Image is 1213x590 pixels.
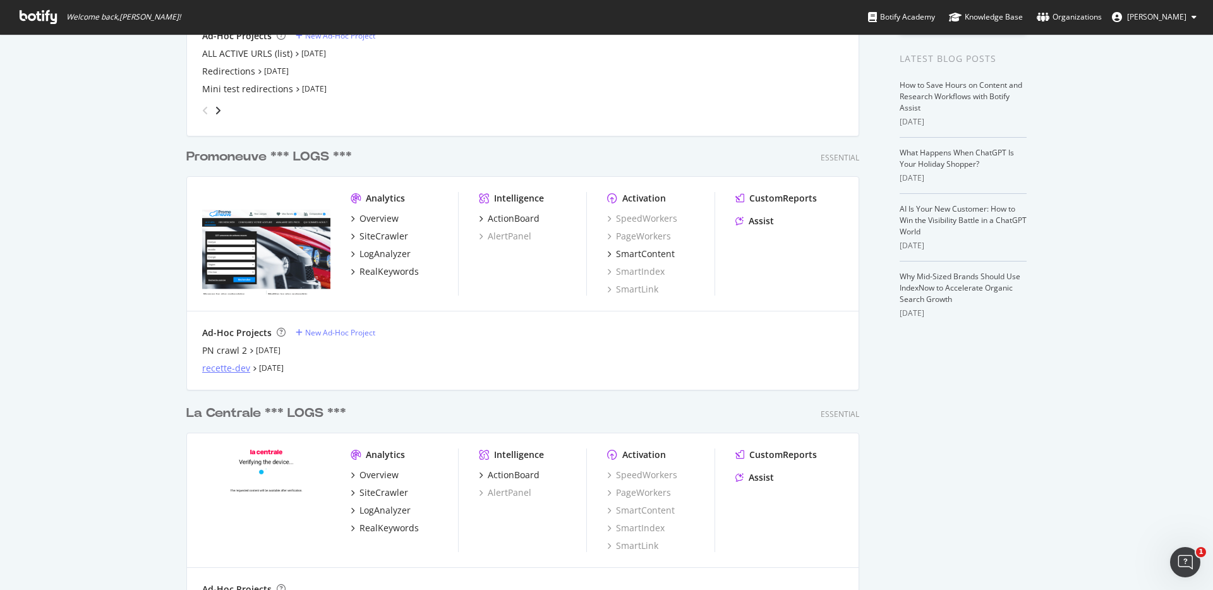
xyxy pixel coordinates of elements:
[749,192,817,205] div: CustomReports
[488,469,540,481] div: ActionBoard
[202,30,272,42] div: Ad-Hoc Projects
[749,215,774,227] div: Assist
[202,449,330,551] img: lacentrale.fr
[479,469,540,481] a: ActionBoard
[366,449,405,461] div: Analytics
[607,522,665,534] a: SmartIndex
[479,230,531,243] a: AlertPanel
[607,504,675,517] a: SmartContent
[296,30,375,41] a: New Ad-Hoc Project
[214,104,222,117] div: angle-right
[202,65,255,78] a: Redirections
[607,469,677,481] a: SpeedWorkers
[351,212,399,225] a: Overview
[900,240,1027,251] div: [DATE]
[359,469,399,481] div: Overview
[66,12,181,22] span: Welcome back, [PERSON_NAME] !
[900,80,1022,113] a: How to Save Hours on Content and Research Workflows with Botify Assist
[607,539,658,552] a: SmartLink
[359,248,411,260] div: LogAnalyzer
[202,327,272,339] div: Ad-Hoc Projects
[479,212,540,225] a: ActionBoard
[305,327,375,338] div: New Ad-Hoc Project
[900,271,1020,304] a: Why Mid-Sized Brands Should Use IndexNow to Accelerate Organic Search Growth
[868,11,935,23] div: Botify Academy
[359,504,411,517] div: LogAnalyzer
[735,192,817,205] a: CustomReports
[607,265,665,278] a: SmartIndex
[479,486,531,499] a: AlertPanel
[900,308,1027,319] div: [DATE]
[366,192,405,205] div: Analytics
[351,486,408,499] a: SiteCrawler
[622,192,666,205] div: Activation
[735,449,817,461] a: CustomReports
[900,172,1027,184] div: [DATE]
[351,230,408,243] a: SiteCrawler
[1102,7,1207,27] button: [PERSON_NAME]
[900,147,1014,169] a: What Happens When ChatGPT Is Your Holiday Shopper?
[607,212,677,225] a: SpeedWorkers
[494,192,544,205] div: Intelligence
[351,469,399,481] a: Overview
[607,230,671,243] a: PageWorkers
[259,363,284,373] a: [DATE]
[256,345,281,356] a: [DATE]
[359,230,408,243] div: SiteCrawler
[735,215,774,227] a: Assist
[1196,547,1206,557] span: 1
[301,48,326,59] a: [DATE]
[359,265,419,278] div: RealKeywords
[202,47,293,60] a: ALL ACTIVE URLS (list)
[264,66,289,76] a: [DATE]
[622,449,666,461] div: Activation
[1127,11,1186,22] span: Vincent Flaceliere
[302,83,327,94] a: [DATE]
[607,283,658,296] a: SmartLink
[202,344,247,357] a: PN crawl 2
[616,248,675,260] div: SmartContent
[351,504,411,517] a: LogAnalyzer
[900,203,1027,237] a: AI Is Your New Customer: How to Win the Visibility Battle in a ChatGPT World
[351,248,411,260] a: LogAnalyzer
[202,192,330,294] img: promoneuve.fr
[351,522,419,534] a: RealKeywords
[202,83,293,95] a: Mini test redirections
[1170,547,1200,577] iframe: Intercom live chat
[900,116,1027,128] div: [DATE]
[949,11,1023,23] div: Knowledge Base
[359,212,399,225] div: Overview
[607,248,675,260] a: SmartContent
[494,449,544,461] div: Intelligence
[749,471,774,484] div: Assist
[305,30,375,41] div: New Ad-Hoc Project
[821,152,859,163] div: Essential
[351,265,419,278] a: RealKeywords
[359,522,419,534] div: RealKeywords
[359,486,408,499] div: SiteCrawler
[488,212,540,225] div: ActionBoard
[735,471,774,484] a: Assist
[197,100,214,121] div: angle-left
[202,362,250,375] a: recette-dev
[900,52,1027,66] div: Latest Blog Posts
[1037,11,1102,23] div: Organizations
[821,409,859,419] div: Essential
[607,486,671,499] a: PageWorkers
